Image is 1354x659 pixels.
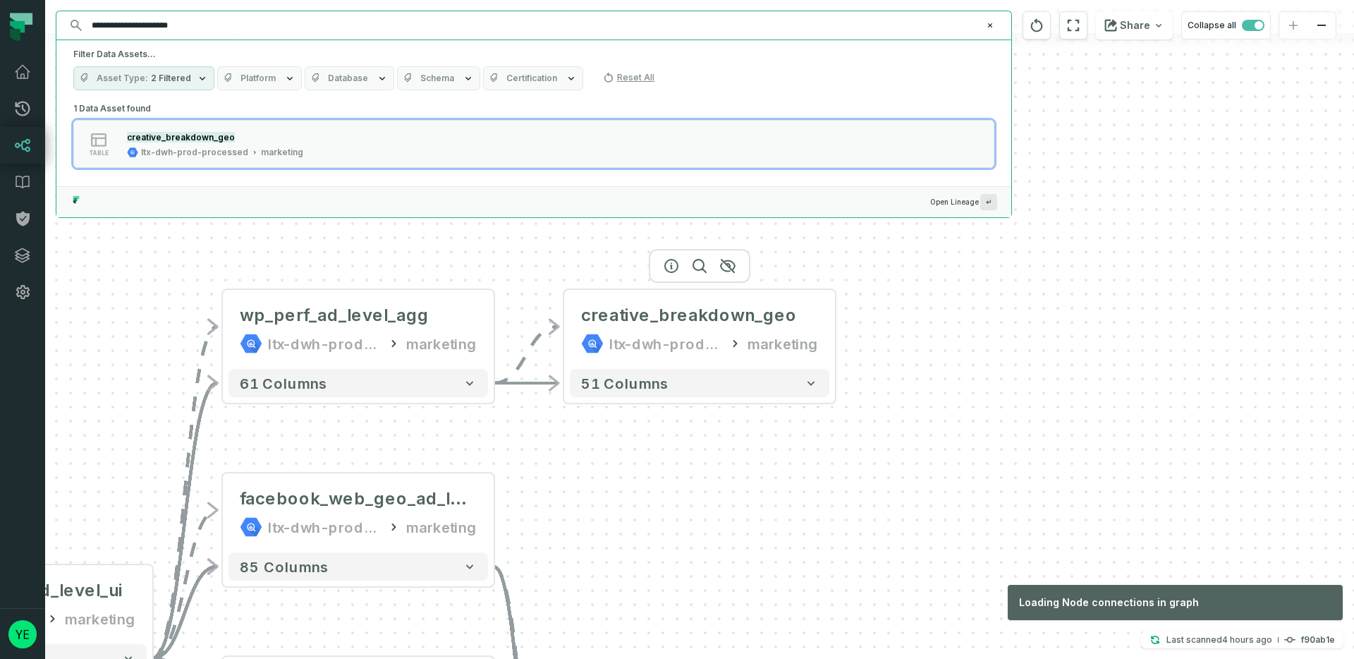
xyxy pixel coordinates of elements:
div: marketing [406,332,477,355]
div: Loading Node connections in graph [1008,585,1343,620]
div: 1 Data Asset found [73,99,994,186]
button: Collapse all [1181,11,1271,40]
div: ltx-dwh-prod-processed [609,332,722,355]
div: marketing [261,147,303,158]
button: zoom out [1307,12,1336,40]
h5: Filter Data Assets... [73,49,994,60]
g: Edge from ca9c6b6a1930c569306a8d2c4fa18fcd to 8c9dce5eaf29f837e149582b719d9a59 [152,510,217,658]
span: Schema [420,73,454,84]
g: Edge from ca9c6b6a1930c569306a8d2c4fa18fcd to 8c9dce5eaf29f837e149582b719d9a59 [152,567,217,658]
div: marketing [65,607,135,630]
span: table [89,150,109,157]
div: ltx-dwh-prod-processed [268,332,381,355]
div: ltx-dwh-prod-processed [268,516,381,538]
mark: creative_breakdown_geo [127,132,235,143]
span: 85 columns [240,558,329,575]
button: Platform [217,66,302,90]
g: Edge from ca9c6b6a1930c569306a8d2c4fa18fcd to 2d5e42bd84d6ac1f3c327cf81de7e068 [152,383,217,658]
span: 51 columns [581,375,669,392]
img: avatar of yedidya [8,620,37,648]
button: Schema [397,66,480,90]
button: Certification [483,66,583,90]
g: Edge from 2d5e42bd84d6ac1f3c327cf81de7e068 to 3ad7cd099b0216c9a0e25ad8c0d0badc [494,327,559,383]
h4: f90ab1e [1301,636,1335,644]
button: Clear search query [983,18,997,32]
button: Database [305,66,394,90]
span: 61 columns [240,375,327,392]
span: Database [328,73,368,84]
button: Last scanned[DATE] 5:59:59 AMf90ab1e [1141,631,1343,648]
div: marketing [406,516,477,538]
span: Certification [506,73,557,84]
relative-time: Sep 17, 2025, 5:59 AM GMT+3 [1222,634,1272,645]
span: 2 Filtered [151,73,191,84]
button: tableltx-dwh-prod-processedmarketing [73,120,994,168]
span: Open Lineage [930,194,997,210]
p: Last scanned [1166,633,1272,647]
button: Reset All [597,66,660,89]
button: Asset Type2 Filtered [73,66,214,90]
span: Platform [240,73,276,84]
span: Press ↵ to add a new Data Asset to the graph [980,194,997,210]
g: Edge from ca9c6b6a1930c569306a8d2c4fa18fcd to 2d5e42bd84d6ac1f3c327cf81de7e068 [152,327,217,658]
div: creative_breakdown_geo [581,304,797,327]
div: ltx-dwh-prod-processed [141,147,248,158]
button: Share [1096,11,1173,40]
div: Suggestions [56,99,1011,186]
div: wp_perf_ad_level_agg [240,304,429,327]
span: Asset Type [97,73,148,84]
div: facebook_web_geo_ad_level [240,488,477,510]
div: marketing [748,332,818,355]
